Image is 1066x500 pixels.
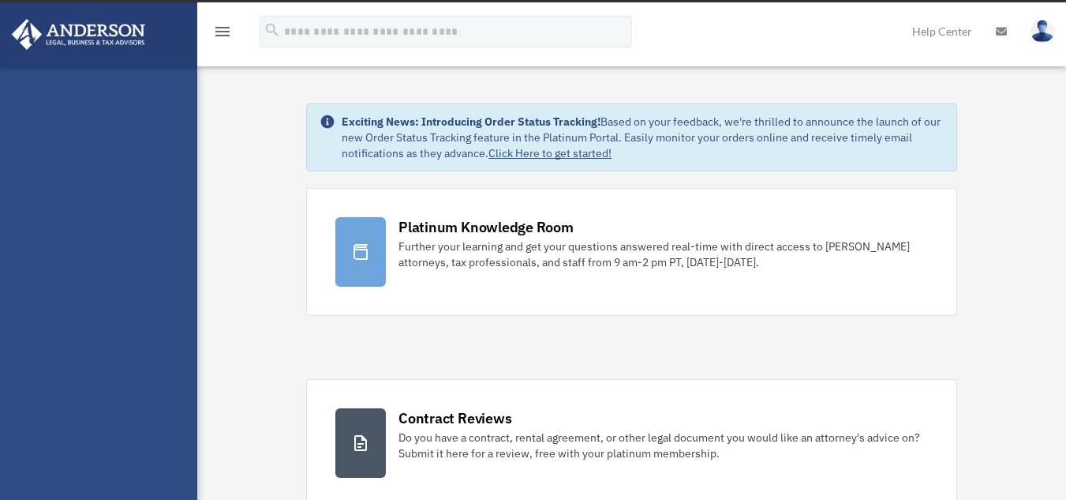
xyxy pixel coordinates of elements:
div: Platinum Knowledge Room [398,217,574,237]
div: Do you have a contract, rental agreement, or other legal document you would like an attorney's ad... [398,430,928,461]
img: User Pic [1030,20,1054,43]
a: menu [213,28,232,41]
div: Further your learning and get your questions answered real-time with direct access to [PERSON_NAM... [398,239,928,270]
div: Contract Reviews [398,408,511,428]
i: search [264,21,281,39]
a: Click Here to get started! [488,146,612,160]
strong: Exciting News: Introducing Order Status Tracking! [342,115,600,129]
img: Anderson Advisors Platinum Portal [7,19,150,50]
i: menu [213,22,232,41]
div: Based on your feedback, we're thrilled to announce the launch of our new Order Status Tracking fe... [342,114,944,161]
a: Platinum Knowledge Room Further your learning and get your questions answered real-time with dire... [306,188,957,316]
